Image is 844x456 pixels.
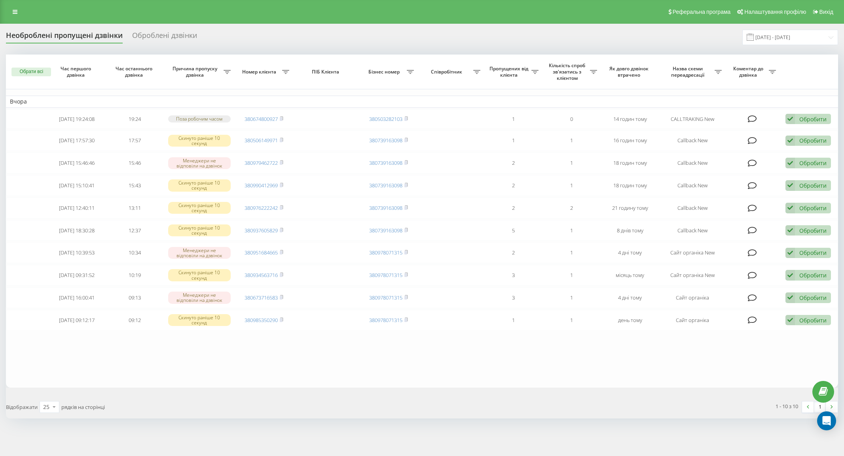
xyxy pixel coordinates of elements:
td: 14 годин тому [601,109,659,129]
td: 1 [542,175,601,196]
div: Обробити [799,115,827,123]
td: 1 [542,310,601,331]
div: Необроблені пропущені дзвінки [6,31,123,43]
a: 380978071315 [369,271,402,279]
td: 1 [542,153,601,173]
td: 1 [542,265,601,286]
td: Callback New [659,153,726,173]
td: 1 [542,287,601,308]
td: 12:37 [106,220,164,241]
td: 3 [484,265,542,286]
td: 1 [484,109,542,129]
td: 2 [542,198,601,219]
td: 2 [484,153,542,173]
td: Сайт органіка New [659,265,726,286]
td: Callback New [659,130,726,151]
a: 1 [814,401,826,413]
td: 1 [542,242,601,263]
div: Скинуто раніше 10 секунд [168,135,231,147]
td: 1 [542,220,601,241]
span: Кількість спроб зв'язатись з клієнтом [546,62,590,81]
div: 1 - 10 з 10 [776,402,798,410]
a: 380978071315 [369,249,402,256]
a: 380985350290 [245,317,278,324]
a: 380739163098 [369,204,402,211]
span: Номер клієнта [239,69,282,75]
a: 380951684665 [245,249,278,256]
td: 5 [484,220,542,241]
a: 380937605829 [245,227,278,234]
td: [DATE] 15:10:41 [47,175,106,196]
td: Сайт органіка [659,310,726,331]
div: Поза робочим часом [168,115,231,122]
td: 13:11 [106,198,164,219]
div: Обробити [799,249,827,256]
td: Вчора [6,96,838,107]
td: [DATE] 10:39:53 [47,242,106,263]
span: Відображати [6,403,38,411]
a: 380506149971 [245,137,278,144]
a: 380978071315 [369,294,402,301]
td: 09:12 [106,310,164,331]
td: 15:46 [106,153,164,173]
td: [DATE] 16:00:41 [47,287,106,308]
div: Обробити [799,294,827,301]
span: ПІБ Клієнта [300,69,353,75]
td: Сайт органіка [659,287,726,308]
td: 3 [484,287,542,308]
td: день тому [601,310,659,331]
a: 380739163098 [369,137,402,144]
div: Обробити [799,204,827,212]
span: рядків на сторінці [61,403,105,411]
button: Обрати всі [11,68,51,76]
span: Співробітник [422,69,473,75]
div: Скинуто раніше 10 секунд [168,269,231,281]
td: 4 дні тому [601,287,659,308]
div: Менеджери не відповіли на дзвінок [168,157,231,169]
td: Сайт органіка New [659,242,726,263]
div: Обробити [799,317,827,324]
td: 21 годину тому [601,198,659,219]
div: Скинуто раніше 10 секунд [168,314,231,326]
a: 380979462722 [245,159,278,166]
a: 380739163098 [369,182,402,189]
td: [DATE] 12:40:11 [47,198,106,219]
td: [DATE] 17:57:30 [47,130,106,151]
div: Обробити [799,271,827,279]
td: 18 годин тому [601,175,659,196]
a: 380934563716 [245,271,278,279]
td: [DATE] 15:46:46 [47,153,106,173]
td: 10:34 [106,242,164,263]
a: 380503282103 [369,115,402,122]
div: Open Intercom Messenger [817,411,836,430]
td: Callback New [659,220,726,241]
td: CALLTRAKING New [659,109,726,129]
td: 1 [484,130,542,151]
span: Налаштування профілю [744,9,806,15]
span: Час першого дзвінка [54,66,99,78]
td: [DATE] 18:30:28 [47,220,106,241]
a: 380976222242 [245,204,278,211]
div: 25 [43,403,49,411]
td: 4 дні тому [601,242,659,263]
td: 0 [542,109,601,129]
td: 19:24 [106,109,164,129]
div: Скинуто раніше 10 секунд [168,224,231,236]
td: 2 [484,242,542,263]
a: 380739163098 [369,227,402,234]
td: Callback New [659,175,726,196]
div: Обробити [799,137,827,144]
td: 16 годин тому [601,130,659,151]
td: 2 [484,175,542,196]
span: Назва схеми переадресації [663,66,715,78]
td: 18 годин тому [601,153,659,173]
td: 15:43 [106,175,164,196]
div: Скинуто раніше 10 секунд [168,179,231,191]
div: Скинуто раніше 10 секунд [168,202,231,214]
span: Час останнього дзвінка [112,66,157,78]
div: Менеджери не відповіли на дзвінок [168,292,231,303]
a: 380978071315 [369,317,402,324]
span: Коментар до дзвінка [730,66,769,78]
td: місяць тому [601,265,659,286]
td: 09:13 [106,287,164,308]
